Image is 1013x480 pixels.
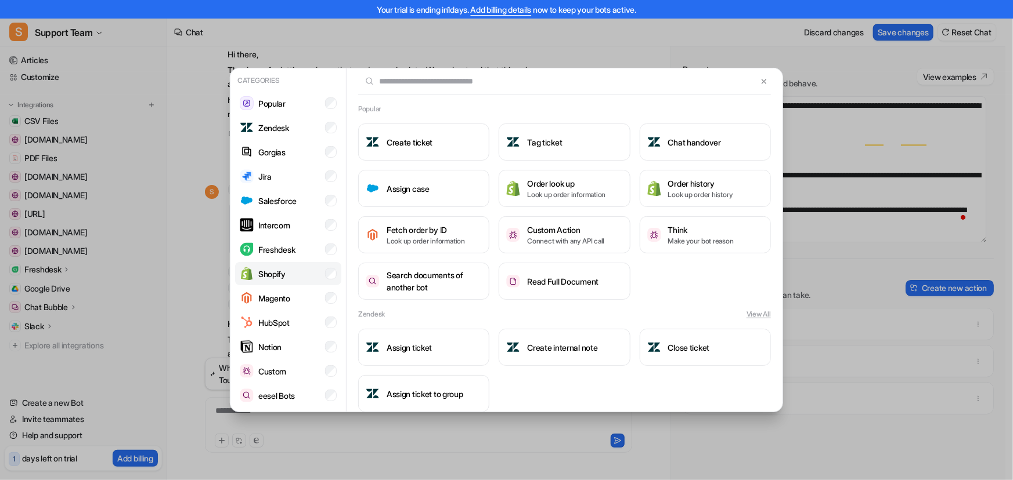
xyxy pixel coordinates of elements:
[258,170,272,183] p: Jira
[258,292,290,304] p: Magento
[640,123,771,161] button: Chat handoverChat handover
[258,390,295,402] p: eesel Bots
[527,224,604,236] h3: Custom Action
[387,236,465,246] p: Look up order information
[668,190,733,200] p: Look up order history
[527,136,562,148] h3: Tag ticket
[258,317,290,329] p: HubSpot
[366,181,380,195] img: Assign case
[358,123,489,161] button: Create ticketCreate ticket
[668,224,734,236] h3: Think
[527,275,599,288] h3: Read Full Document
[358,309,385,319] h2: Zendesk
[358,263,489,300] button: Search documents of another botSearch documents of another bot
[527,177,605,190] h3: Order look up
[506,180,520,196] img: Order look up
[647,135,661,149] img: Chat handover
[358,375,489,412] button: Assign ticket to groupAssign ticket to group
[258,122,289,134] p: Zendesk
[258,268,286,280] p: Shopify
[640,329,771,366] button: Close ticketClose ticket
[668,341,710,354] h3: Close ticket
[387,269,482,293] h3: Search documents of another bot
[366,340,380,354] img: Assign ticket
[499,329,630,366] button: Create internal noteCreate internal note
[640,170,771,207] button: Order historyOrder historyLook up order history
[258,195,297,207] p: Salesforce
[258,365,286,377] p: Custom
[647,228,661,241] img: Think
[387,183,430,195] h3: Assign case
[358,216,489,253] button: Fetch order by IDFetch order by IDLook up order information
[387,224,465,236] h3: Fetch order by ID
[258,97,286,110] p: Popular
[358,329,489,366] button: Assign ticketAssign ticket
[499,216,630,253] button: Custom ActionCustom ActionConnect with any API call
[499,263,630,300] button: Read Full DocumentRead Full Document
[258,243,295,256] p: Freshdesk
[640,216,771,253] button: ThinkThinkMake your bot reason
[358,104,381,114] h2: Popular
[235,73,341,88] p: Categories
[499,170,630,207] button: Order look upOrder look upLook up order information
[747,309,771,319] button: View All
[506,275,520,288] img: Read Full Document
[647,180,661,196] img: Order history
[506,135,520,149] img: Tag ticket
[668,136,721,148] h3: Chat handover
[387,341,432,354] h3: Assign ticket
[366,135,380,149] img: Create ticket
[499,123,630,161] button: Tag ticketTag ticket
[366,275,380,288] img: Search documents of another bot
[258,219,290,231] p: Intercom
[527,236,604,246] p: Connect with any API call
[258,341,282,353] p: Notion
[527,190,605,200] p: Look up order information
[668,236,734,246] p: Make your bot reason
[506,340,520,354] img: Create internal note
[387,388,463,400] h3: Assign ticket to group
[366,387,380,401] img: Assign ticket to group
[366,228,380,242] img: Fetch order by ID
[387,136,432,148] h3: Create ticket
[358,170,489,207] button: Assign caseAssign case
[647,340,661,354] img: Close ticket
[668,177,733,190] h3: Order history
[506,228,520,241] img: Custom Action
[258,146,286,158] p: Gorgias
[527,341,597,354] h3: Create internal note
